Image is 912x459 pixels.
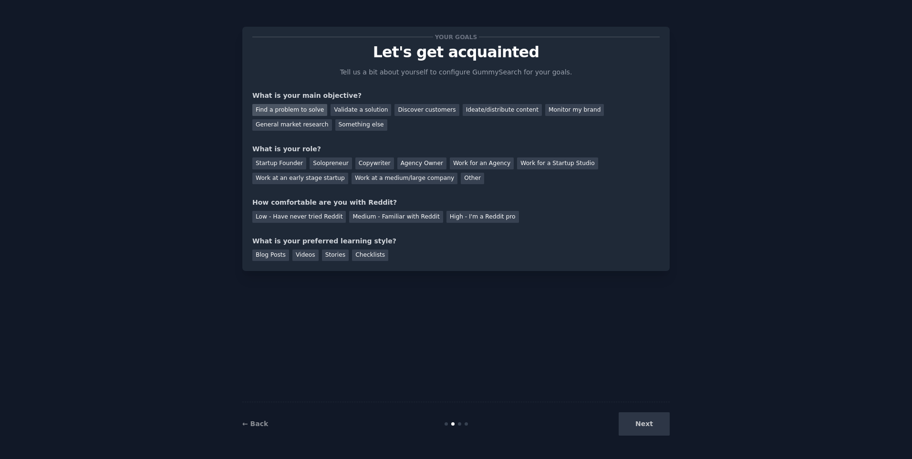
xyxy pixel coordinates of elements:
[355,157,394,169] div: Copywriter
[252,144,660,154] div: What is your role?
[252,104,327,116] div: Find a problem to solve
[352,173,457,185] div: Work at a medium/large company
[252,198,660,208] div: How comfortable are you with Reddit?
[292,250,319,261] div: Videos
[349,211,443,223] div: Medium - Familiar with Reddit
[517,157,598,169] div: Work for a Startup Studio
[352,250,388,261] div: Checklists
[394,104,459,116] div: Discover customers
[545,104,604,116] div: Monitor my brand
[336,67,576,77] p: Tell us a bit about yourself to configure GummySearch for your goals.
[252,119,332,131] div: General market research
[331,104,391,116] div: Validate a solution
[322,250,349,261] div: Stories
[252,173,348,185] div: Work at an early stage startup
[252,157,306,169] div: Startup Founder
[450,157,514,169] div: Work for an Agency
[252,44,660,61] p: Let's get acquainted
[252,211,346,223] div: Low - Have never tried Reddit
[335,119,387,131] div: Something else
[461,173,484,185] div: Other
[242,420,268,428] a: ← Back
[310,157,352,169] div: Solopreneur
[446,211,519,223] div: High - I'm a Reddit pro
[463,104,542,116] div: Ideate/distribute content
[397,157,446,169] div: Agency Owner
[252,236,660,246] div: What is your preferred learning style?
[252,250,289,261] div: Blog Posts
[252,91,660,101] div: What is your main objective?
[433,32,479,42] span: Your goals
